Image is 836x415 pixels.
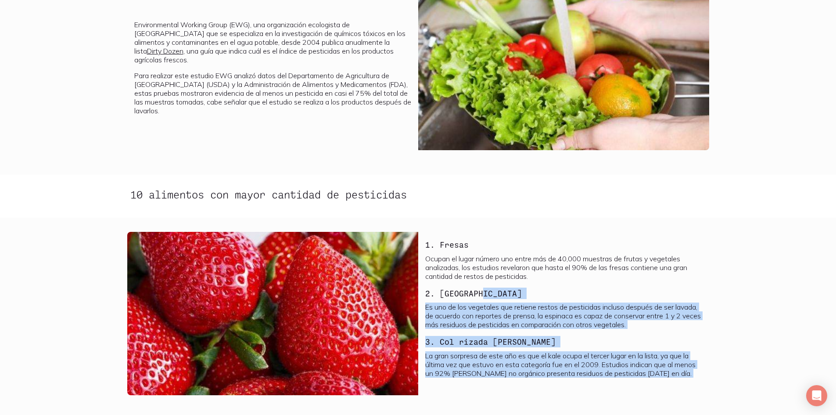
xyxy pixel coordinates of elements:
[147,47,183,55] a: Dirty Dozen
[425,288,702,299] h3: 2. [GEOGRAPHIC_DATA]
[425,239,702,250] h3: 1. Fresas
[425,303,702,329] p: Es uno de los vegetales que retiene restos de pesticidas incluso después de ser lavada, de acuerd...
[130,189,706,200] h2: 10 alimentos con mayor cantidad de pesticidas
[425,336,702,347] h3: 3. Col rizada [PERSON_NAME]
[134,71,411,115] p: Para realizar este estudio EWG analizó datos del Departamento de Agricultura de [GEOGRAPHIC_DATA]...
[134,20,411,64] p: Environmental Working Group (EWG), una organización ecologista de [GEOGRAPHIC_DATA] que se especi...
[425,254,702,281] p: Ocupan el lugar número uno entre más de 40,000 muestras de frutas y vegetales analizadas, los est...
[806,385,827,406] div: Open Intercom Messenger
[425,351,702,378] p: La gran sorpresa de este año es que el kale ocupa el tercer lugar en la lista, ya que la última v...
